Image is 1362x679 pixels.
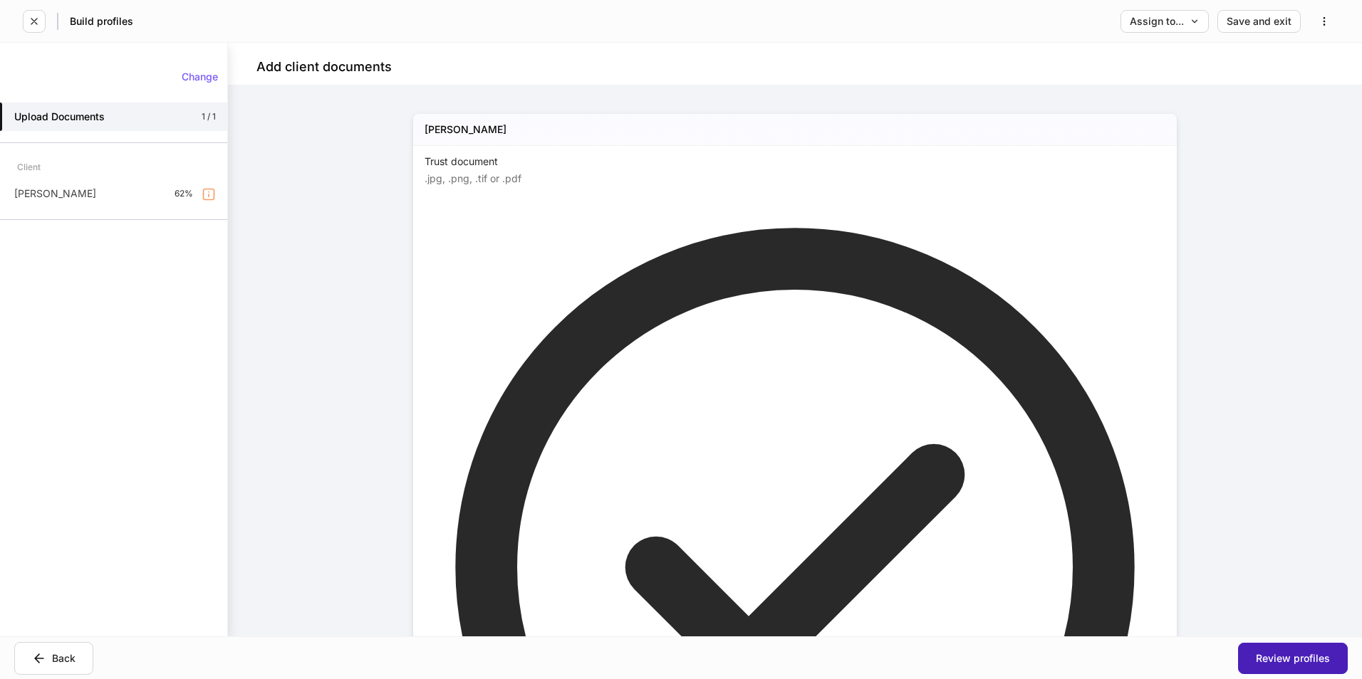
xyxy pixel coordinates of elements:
[14,642,93,675] button: Back
[425,172,521,186] p: .jpg, .png, .tif or .pdf
[1227,16,1291,26] div: Save and exit
[1130,16,1200,26] div: Assign to...
[32,651,76,665] div: Back
[175,188,193,199] p: 62%
[14,110,105,124] h5: Upload Documents
[425,154,980,169] div: Trust document
[14,186,96,201] p: [PERSON_NAME]
[1238,643,1348,674] button: Review profiles
[1217,10,1301,33] button: Save and exit
[70,14,133,28] h5: Build profiles
[182,72,218,82] div: Change
[172,65,227,88] button: Change
[256,58,392,75] h4: Add client documents
[425,122,506,137] h5: [PERSON_NAME]
[1256,653,1330,663] div: Review profiles
[1121,10,1209,33] button: Assign to...
[202,111,216,122] p: 1 / 1
[17,154,41,179] div: Client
